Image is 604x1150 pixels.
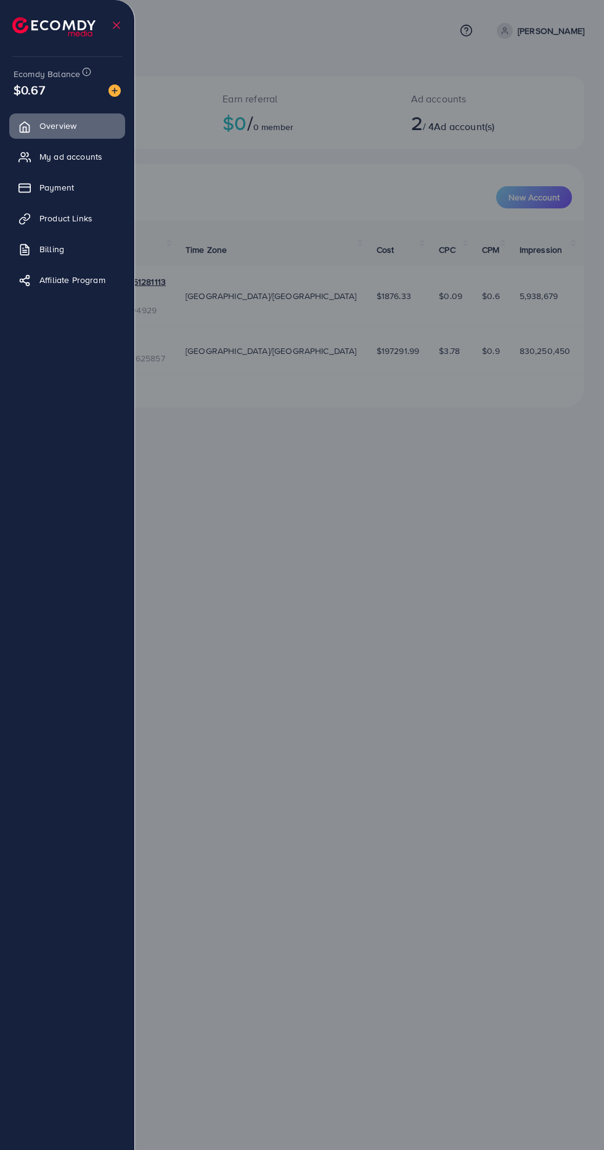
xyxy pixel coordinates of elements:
[39,150,102,163] span: My ad accounts
[39,274,105,286] span: Affiliate Program
[108,84,121,97] img: image
[9,113,125,138] a: Overview
[39,181,74,194] span: Payment
[9,237,125,261] a: Billing
[12,17,96,36] img: logo
[39,212,92,224] span: Product Links
[9,175,125,200] a: Payment
[9,268,125,292] a: Affiliate Program
[14,68,80,80] span: Ecomdy Balance
[39,120,76,132] span: Overview
[9,144,125,169] a: My ad accounts
[14,81,45,99] span: $0.67
[9,206,125,231] a: Product Links
[39,243,64,255] span: Billing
